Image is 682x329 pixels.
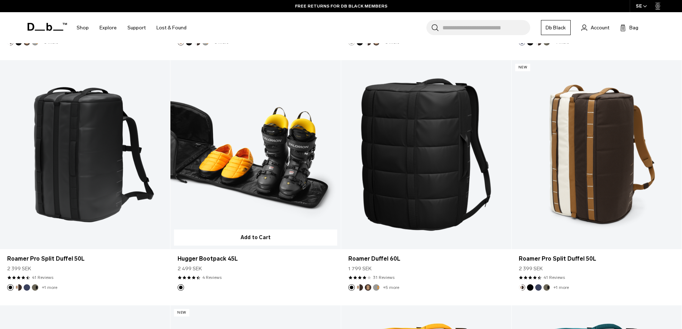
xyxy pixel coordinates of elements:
button: Bag [620,23,638,32]
button: Add to Cart [174,229,337,246]
button: Black Out [178,284,184,291]
button: Black Out [527,284,533,291]
span: 2 399 SEK [519,265,543,272]
button: Espresso [365,284,371,291]
button: Blue Hour [24,284,30,291]
a: Support [127,15,146,40]
a: 41 reviews [32,274,53,281]
button: Sand Grey [373,284,379,291]
button: Cappuccino [519,284,525,291]
a: FREE RETURNS FOR DB BLACK MEMBERS [295,3,387,9]
a: 31 reviews [373,274,395,281]
a: Roamer Pro Split Duffel 50L [512,60,682,249]
span: Account [591,24,609,32]
button: Cappuccino [357,284,363,291]
span: 1 799 SEK [348,265,372,272]
a: Hugger Bootpack 45L [170,60,340,249]
a: Hugger Bootpack 45L [178,255,333,263]
a: Roamer Pro Split Duffel 50L [7,255,163,263]
button: Cappuccino [15,284,22,291]
a: +5 more [383,285,399,290]
span: Bag [629,24,638,32]
button: Black Out [7,284,14,291]
button: Forest Green [32,284,38,291]
p: New [174,309,189,316]
a: Shop [77,15,89,40]
a: +1 more [553,285,569,290]
a: Roamer Duffel 60L [348,255,504,263]
a: 4 reviews [202,274,222,281]
a: Roamer Pro Split Duffel 50L [519,255,674,263]
button: Black Out [348,284,355,291]
p: New [515,64,531,71]
a: 41 reviews [543,274,565,281]
a: Lost & Found [156,15,187,40]
span: 2 399 SEK [7,265,31,272]
a: Explore [100,15,117,40]
a: Db Black [541,20,571,35]
a: Roamer Duffel 60L [341,60,511,249]
button: Forest Green [543,284,550,291]
button: Blue Hour [535,284,542,291]
nav: Main Navigation [71,12,192,43]
span: 2 499 SEK [178,265,202,272]
a: +1 more [42,285,57,290]
a: Account [581,23,609,32]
